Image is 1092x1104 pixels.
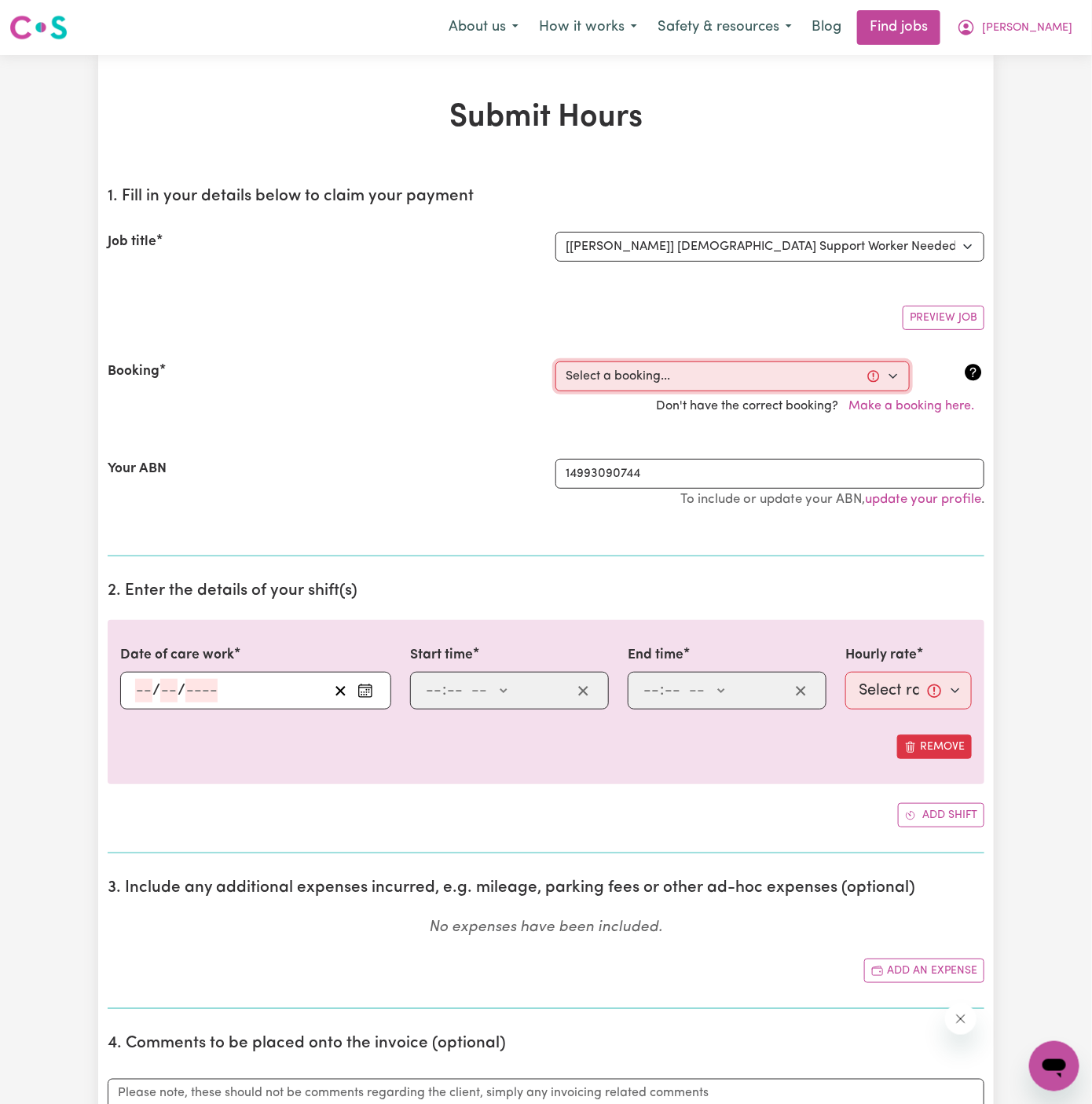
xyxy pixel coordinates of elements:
button: Add another expense [864,959,984,983]
button: How it works [529,11,647,44]
label: Date of care work [120,645,234,666]
input: -- [446,679,464,702]
span: Need any help? [9,11,95,24]
span: / [178,682,185,699]
label: Booking [108,361,159,382]
label: Hourly rate [845,645,917,666]
button: Safety & resources [647,11,802,44]
label: Your ABN [108,459,167,479]
span: : [660,682,664,699]
span: / [152,682,160,699]
input: -- [425,679,442,702]
span: [PERSON_NAME] [982,20,1072,37]
input: -- [135,679,152,702]
label: End time [628,645,683,666]
a: Blog [802,10,851,45]
em: No expenses have been included. [430,920,663,935]
input: -- [160,679,178,702]
iframe: Button to launch messaging window [1029,1041,1079,1091]
button: Preview Job [903,306,984,330]
input: -- [643,679,660,702]
img: Careseekers logo [9,13,68,42]
button: Add another shift [898,803,984,827]
button: Enter the date of care work [353,679,378,702]
label: Start time [410,645,473,666]
label: Job title [108,232,156,252]
button: Clear date [328,679,353,702]
span: Don't have the correct booking? [656,400,984,413]
button: My Account [947,11,1083,44]
h2: 1. Fill in your details below to claim your payment [108,187,984,207]
h2: 2. Enter the details of your shift(s) [108,581,984,601]
span: : [442,682,446,699]
h2: 4. Comments to be placed onto the invoice (optional) [108,1034,984,1054]
a: update your profile [865,493,981,506]
button: About us [438,11,529,44]
button: Make a booking here. [838,391,984,421]
a: Careseekers logo [9,9,68,46]
button: Remove this shift [897,735,972,759]
input: ---- [185,679,218,702]
iframe: Close message [945,1003,977,1035]
h2: 3. Include any additional expenses incurred, e.g. mileage, parking fees or other ad-hoc expenses ... [108,878,984,898]
h1: Submit Hours [108,99,984,137]
a: Find jobs [857,10,940,45]
small: To include or update your ABN, . [680,493,984,506]
input: -- [664,679,681,702]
